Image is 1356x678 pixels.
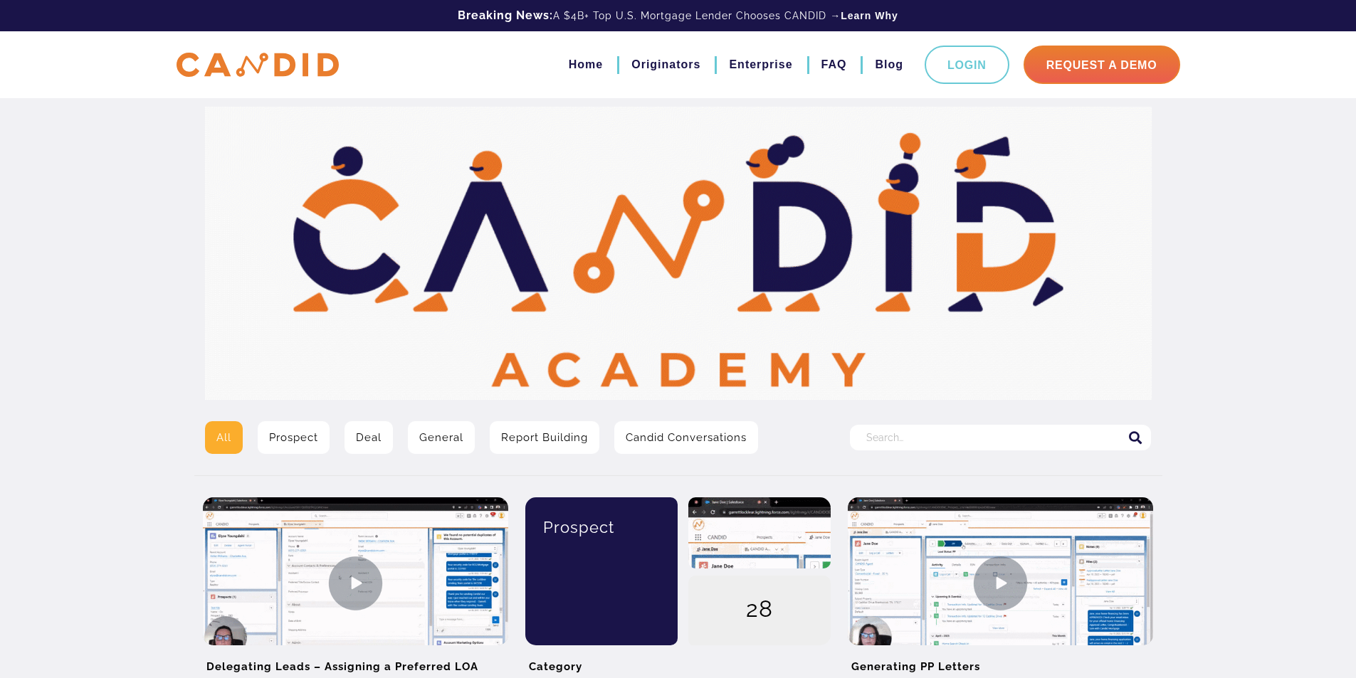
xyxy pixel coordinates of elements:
[848,497,1153,669] img: Generating PP Letters Video
[205,107,1152,400] img: Video Library Hero
[408,421,475,454] a: General
[258,421,330,454] a: Prospect
[848,645,1153,677] h2: Generating PP Letters
[536,497,668,557] div: Prospect
[614,421,758,454] a: Candid Conversations
[841,9,898,23] a: Learn Why
[203,645,508,677] h2: Delegating Leads – Assigning a Preferred LOA
[1024,46,1180,84] a: Request A Demo
[177,53,339,78] img: CANDID APP
[458,9,553,22] b: Breaking News:
[569,53,603,77] a: Home
[821,53,847,77] a: FAQ
[875,53,903,77] a: Blog
[205,421,243,454] a: All
[631,53,700,77] a: Originators
[925,46,1009,84] a: Login
[688,576,831,647] div: 28
[525,645,831,677] h2: Category
[729,53,792,77] a: Enterprise
[203,497,508,669] img: Delegating Leads – Assigning a Preferred LOA Video
[490,421,599,454] a: Report Building
[345,421,393,454] a: Deal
